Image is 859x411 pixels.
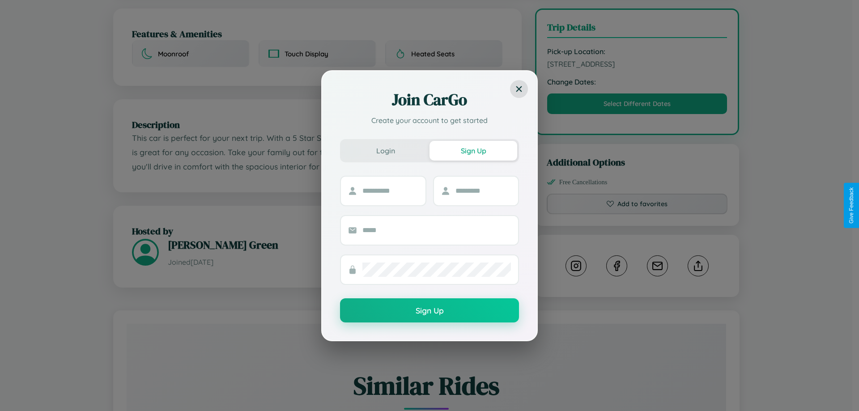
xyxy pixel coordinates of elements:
button: Login [342,141,429,161]
button: Sign Up [340,298,519,322]
h2: Join CarGo [340,89,519,110]
p: Create your account to get started [340,115,519,126]
button: Sign Up [429,141,517,161]
div: Give Feedback [848,187,855,224]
